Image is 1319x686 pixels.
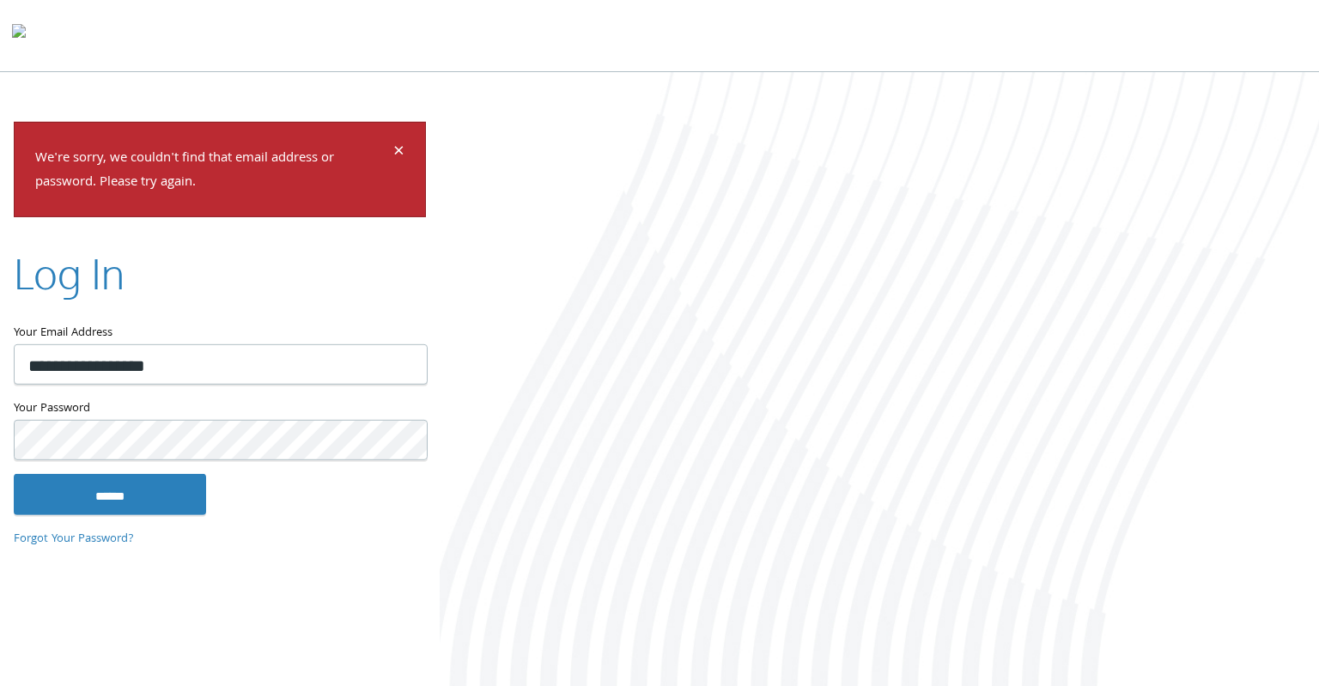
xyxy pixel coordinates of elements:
[393,143,404,163] button: Dismiss alert
[35,146,391,196] p: We're sorry, we couldn't find that email address or password. Please try again.
[14,245,125,302] h2: Log In
[14,398,426,420] label: Your Password
[393,136,404,169] span: ×
[14,530,134,549] a: Forgot Your Password?
[12,18,26,52] img: todyl-logo-dark.svg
